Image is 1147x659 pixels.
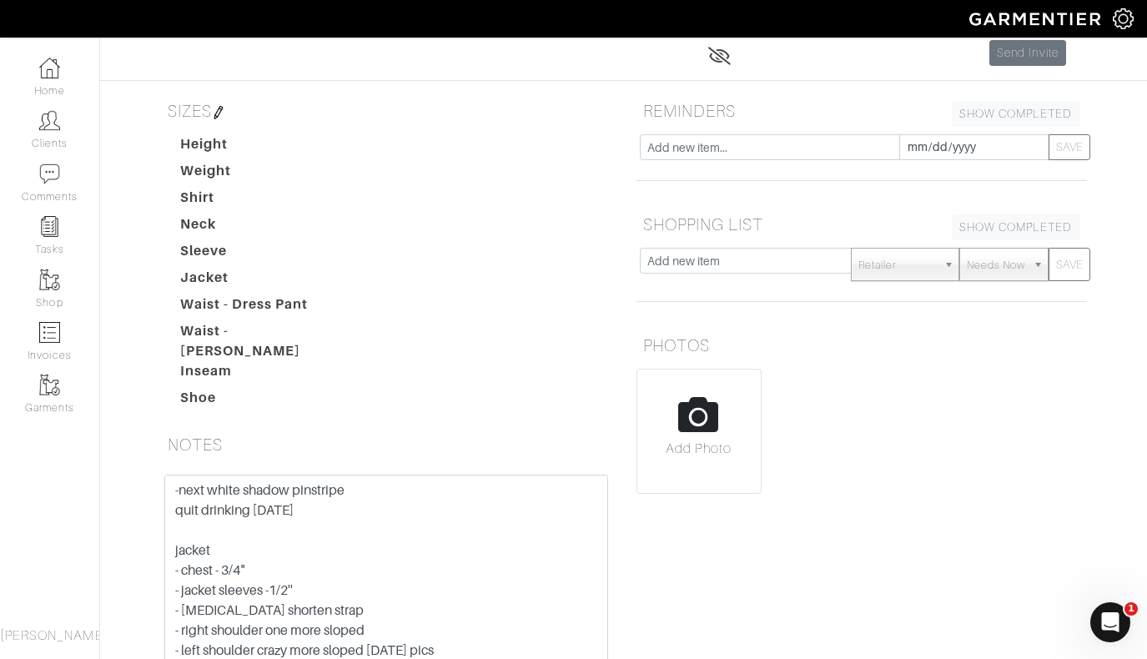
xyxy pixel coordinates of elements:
[636,329,1087,362] h5: PHOTOS
[640,134,900,160] input: Add new item...
[1090,602,1130,642] iframe: Intercom live chat
[168,294,358,321] dt: Waist - Dress Pant
[952,101,1080,127] a: SHOW COMPLETED
[1124,602,1138,616] span: 1
[39,110,60,131] img: clients-icon-6bae9207a08558b7cb47a8932f037763ab4055f8c8b6bfacd5dc20c3e0201464.png
[161,428,611,461] h5: NOTES
[39,375,60,395] img: garments-icon-b7da505a4dc4fd61783c78ac3ca0ef83fa9d6f193b1c9dc38574b1d14d53ca28.png
[636,94,1087,128] h5: REMINDERS
[636,208,1087,241] h5: SHOPPING LIST
[39,163,60,184] img: comment-icon-a0a6a9ef722e966f86d9cbdc48e553b5cf19dbc54f86b18d962a5391bc8f6eb6.png
[640,248,853,274] input: Add new item
[168,214,358,241] dt: Neck
[1113,8,1134,29] img: gear-icon-white-bd11855cb880d31180b6d7d6211b90ccbf57a29d726f0c71d8c61bd08dd39cc2.png
[168,268,358,294] dt: Jacket
[168,134,358,161] dt: Height
[39,58,60,78] img: dashboard-icon-dbcd8f5a0b271acd01030246c82b418ddd0df26cd7fceb0bd07c9910d44c42f6.png
[168,321,358,361] dt: Waist - [PERSON_NAME]
[989,40,1066,66] a: Send Invite
[967,249,1025,282] span: Needs Now
[39,269,60,290] img: garments-icon-b7da505a4dc4fd61783c78ac3ca0ef83fa9d6f193b1c9dc38574b1d14d53ca28.png
[212,106,225,119] img: pen-cf24a1663064a2ec1b9c1bd2387e9de7a2fa800b781884d57f21acf72779bad2.png
[39,216,60,237] img: reminder-icon-8004d30b9f0a5d33ae49ab947aed9ed385cf756f9e5892f1edd6e32f2345188e.png
[1049,248,1090,281] button: SAVE
[858,249,937,282] span: Retailer
[161,94,611,128] h5: SIZES
[168,361,358,388] dt: Inseam
[168,388,358,415] dt: Shoe
[1049,134,1090,160] button: SAVE
[952,214,1080,240] a: SHOW COMPLETED
[961,4,1113,33] img: garmentier-logo-header-white-b43fb05a5012e4ada735d5af1a66efaba907eab6374d6393d1fbf88cb4ef424d.png
[39,322,60,343] img: orders-icon-0abe47150d42831381b5fb84f609e132dff9fe21cb692f30cb5eec754e2cba89.png
[168,241,358,268] dt: Sleeve
[168,161,358,188] dt: Weight
[168,188,358,214] dt: Shirt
